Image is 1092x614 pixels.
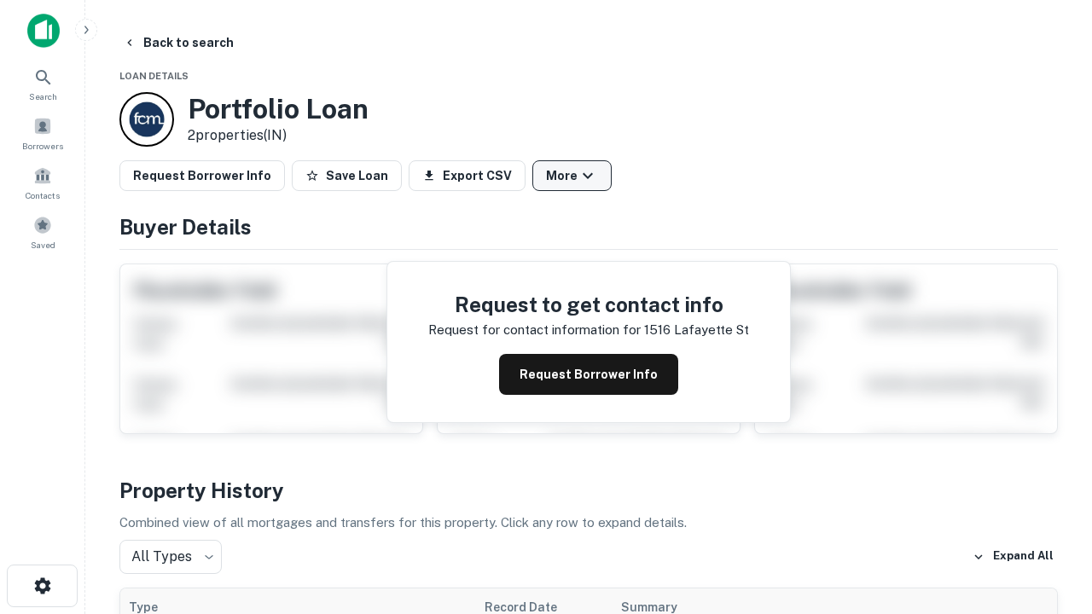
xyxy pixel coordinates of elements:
p: 2 properties (IN) [188,125,369,146]
span: Loan Details [119,71,189,81]
button: Export CSV [409,160,526,191]
button: Request Borrower Info [499,354,678,395]
span: Saved [31,238,55,252]
h4: Buyer Details [119,211,1058,242]
h4: Property History [119,475,1058,506]
button: Expand All [968,544,1058,570]
a: Saved [5,209,80,255]
button: More [532,160,612,191]
div: All Types [119,540,222,574]
button: Save Loan [292,160,402,191]
span: Contacts [26,188,60,202]
button: Back to search [116,27,241,58]
a: Contacts [5,159,80,206]
h4: Request to get contact info [428,289,749,320]
h3: Portfolio Loan [188,93,369,125]
iframe: Chat Widget [1007,478,1092,559]
p: Combined view of all mortgages and transfers for this property. Click any row to expand details. [119,513,1058,533]
span: Borrowers [22,139,63,153]
p: 1516 lafayette st [644,320,749,340]
a: Search [5,61,80,107]
a: Borrowers [5,110,80,156]
button: Request Borrower Info [119,160,285,191]
span: Search [29,90,57,103]
img: capitalize-icon.png [27,14,60,48]
p: Request for contact information for [428,320,641,340]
